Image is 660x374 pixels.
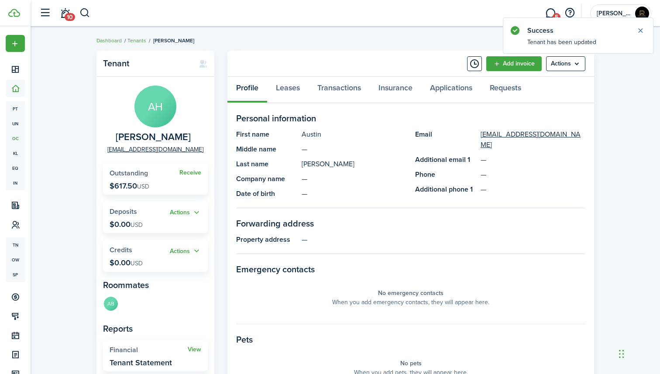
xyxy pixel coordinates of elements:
span: Deposits [110,206,137,216]
panel-main-subtitle: Reports [103,322,208,335]
a: in [6,175,25,190]
button: Open resource center [562,6,577,21]
a: Receive [179,169,201,176]
button: Timeline [467,56,482,71]
a: Applications [421,77,481,103]
a: un [6,116,25,131]
button: Open menu [170,246,201,256]
panel-main-title: Phone [415,169,476,180]
span: Outstanding [110,168,148,178]
a: Messaging [542,2,559,24]
panel-main-section-title: Pets [236,333,585,346]
panel-main-title: Company name [236,174,297,184]
a: [EMAIL_ADDRESS][DOMAIN_NAME] [107,145,203,154]
a: sp [6,267,25,282]
avatar-text: AH [134,86,176,127]
button: Open menu [546,56,585,71]
a: Tenants [127,37,146,45]
panel-main-section-title: Emergency contacts [236,263,585,276]
notify-title: Success [527,25,628,36]
panel-main-description: — [302,174,406,184]
img: TenantCloud [8,9,20,17]
panel-main-placeholder-title: No emergency contacts [378,288,443,298]
img: Tyler [635,7,649,21]
button: Close notify [634,24,646,37]
a: pt [6,101,25,116]
a: Requests [481,77,530,103]
a: Notifications [57,2,73,24]
a: oc [6,131,25,146]
a: Transactions [309,77,370,103]
panel-main-title: Additional phone 1 [415,184,476,195]
panel-main-placeholder-description: When you add emergency contacts, they will appear here. [332,298,489,307]
a: ow [6,252,25,267]
button: Actions [170,208,201,218]
button: Open menu [6,35,25,52]
span: 10 [65,13,75,21]
a: eq [6,161,25,175]
panel-main-title: First name [236,129,297,140]
button: Search [79,6,90,21]
panel-main-placeholder-title: No pets [400,359,422,368]
a: kl [6,146,25,161]
span: [PERSON_NAME] [153,37,194,45]
avatar-text: AB [104,297,118,311]
panel-main-section-title: Personal information [236,112,585,125]
span: USD [131,220,143,230]
a: AB [103,296,119,313]
p: $617.50 [110,182,149,190]
panel-main-description: — [302,144,406,154]
button: Actions [170,246,201,256]
notify-body: Tenant has been updated [503,38,653,53]
panel-main-title: Date of birth [236,189,297,199]
a: tn [6,237,25,252]
menu-btn: Actions [546,56,585,71]
panel-main-title: Last name [236,159,297,169]
panel-main-title: Middle name [236,144,297,154]
panel-main-section-title: Forwarding address [236,217,585,230]
span: USD [137,182,149,191]
p: $0.00 [110,220,143,229]
a: View [188,346,201,353]
panel-main-subtitle: Roommates [103,278,208,292]
p: $0.00 [110,258,143,267]
panel-main-title: Email [415,129,476,150]
a: Dashboard [96,37,122,45]
panel-main-title: Property address [236,234,297,245]
widget-stats-description: Tenant Statement [110,358,172,367]
span: Credits [110,245,132,255]
panel-main-description: — [302,189,406,199]
a: Add invoice [486,56,542,71]
a: Leases [267,77,309,103]
panel-main-description: Austin [302,129,406,140]
span: Tyler [597,10,632,17]
panel-main-title: Additional email 1 [415,154,476,165]
div: Drag [619,341,624,367]
iframe: Chat Widget [616,332,660,374]
span: 5 [553,13,560,21]
a: [EMAIL_ADDRESS][DOMAIN_NAME] [481,129,585,150]
panel-main-title: Tenant [103,58,190,69]
span: Austin Hallenbeck [116,132,191,143]
button: Open menu [170,208,201,218]
panel-main-description: [PERSON_NAME] [302,159,406,169]
panel-main-description: — [302,234,585,245]
span: USD [131,259,143,268]
widget-stats-title: Financial [110,346,188,354]
button: Open sidebar [37,5,53,21]
a: Insurance [370,77,421,103]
